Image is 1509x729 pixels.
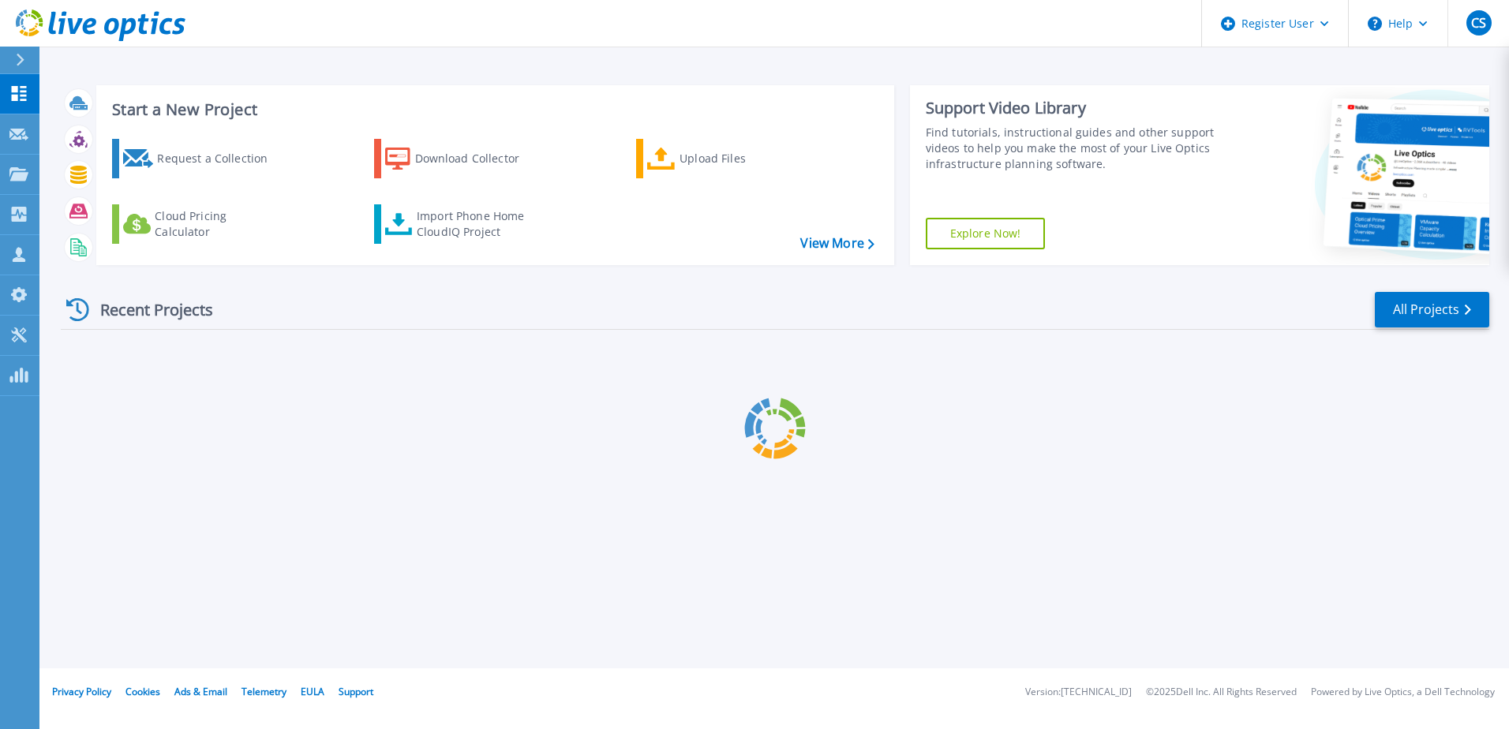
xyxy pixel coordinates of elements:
div: Download Collector [415,143,541,174]
div: Import Phone Home CloudIQ Project [417,208,540,240]
h3: Start a New Project [112,101,874,118]
div: Request a Collection [157,143,283,174]
a: Cookies [125,685,160,698]
div: Recent Projects [61,290,234,329]
span: CS [1471,17,1486,29]
a: EULA [301,685,324,698]
a: Support [339,685,373,698]
a: Upload Files [636,139,812,178]
li: © 2025 Dell Inc. All Rights Reserved [1146,687,1297,697]
a: Ads & Email [174,685,227,698]
a: All Projects [1375,292,1489,327]
a: Telemetry [242,685,286,698]
a: Explore Now! [926,218,1046,249]
li: Powered by Live Optics, a Dell Technology [1311,687,1495,697]
a: Download Collector [374,139,550,178]
div: Upload Files [680,143,806,174]
a: Request a Collection [112,139,288,178]
div: Find tutorials, instructional guides and other support videos to help you make the most of your L... [926,125,1221,172]
a: View More [800,236,874,251]
div: Cloud Pricing Calculator [155,208,281,240]
a: Cloud Pricing Calculator [112,204,288,244]
div: Support Video Library [926,98,1221,118]
li: Version: [TECHNICAL_ID] [1025,687,1132,697]
a: Privacy Policy [52,685,111,698]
